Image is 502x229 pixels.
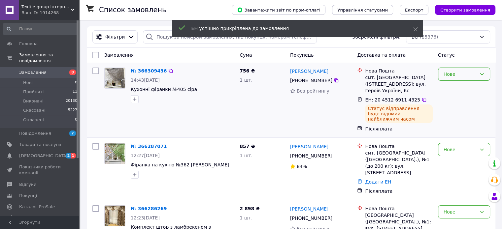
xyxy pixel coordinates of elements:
[332,5,393,15] button: Управління статусами
[105,34,125,40] span: Фільтри
[19,215,42,221] span: Аналітика
[19,164,61,176] span: Показники роботи компанії
[104,68,125,89] a: Фото товару
[69,130,76,136] span: 7
[428,7,495,12] a: Створити замовлення
[435,5,495,15] button: Створити замовлення
[365,205,432,212] div: Нова Пошта
[23,98,44,104] span: Виконані
[131,68,167,73] a: № 366309436
[71,153,76,158] span: 1
[365,126,432,132] div: Післяплата
[19,142,61,148] span: Товари та послуги
[444,146,477,153] div: Нове
[75,117,77,123] span: 0
[365,68,432,74] div: Нова Пошта
[240,52,252,58] span: Cума
[438,52,455,58] span: Статус
[131,87,197,92] a: Кухонні фіранки №405 сіра
[240,153,252,158] span: 1 шт.
[237,7,320,13] span: Завантажити звіт по пром-оплаті
[131,77,160,83] span: 14:43[DATE]
[104,52,134,58] span: Замовлення
[19,182,36,187] span: Відгуки
[357,52,406,58] span: Доставка та оплата
[19,204,55,210] span: Каталог ProSale
[73,89,77,95] span: 11
[131,162,229,167] a: Фіранка на кухню №362 [PERSON_NAME]
[240,68,255,73] span: 756 ₴
[99,6,166,14] h1: Список замовлень
[105,206,125,226] img: Фото товару
[297,88,329,94] span: Без рейтингу
[290,68,328,74] a: [PERSON_NAME]
[365,74,432,94] div: смт. [GEOGRAPHIC_DATA] ([STREET_ADDRESS]: вул. Героїв України, 6с
[444,208,477,215] div: Нове
[19,52,79,64] span: Замовлення та повідомлення
[19,41,38,47] span: Головна
[289,214,334,223] div: [PHONE_NUMBER]
[23,89,44,95] span: Прийняті
[400,5,429,15] button: Експорт
[405,8,423,13] span: Експорт
[365,143,432,150] div: Нова Пошта
[131,206,167,211] a: № 366286269
[420,34,438,40] span: (25376)
[23,117,44,123] span: Оплачені
[290,52,314,58] span: Покупець
[289,151,334,160] div: [PHONE_NUMBER]
[290,143,328,150] a: [PERSON_NAME]
[365,97,420,102] span: ЕН: 20 4512 6911 4325
[105,68,125,88] img: Фото товару
[240,77,252,83] span: 1 шт.
[444,71,477,78] div: Нове
[3,23,78,35] input: Пошук
[23,80,33,86] span: Нові
[68,107,77,113] span: 5227
[19,130,51,136] span: Повідомлення
[240,206,260,211] span: 2 898 ₴
[104,143,125,164] a: Фото товару
[23,107,46,113] span: Скасовані
[131,144,167,149] a: № 366287071
[69,70,76,75] span: 8
[104,205,125,226] a: Фото товару
[191,25,397,32] div: ЕН успішно прикріплена до замовлення
[131,215,160,220] span: 12:23[DATE]
[66,153,71,158] span: 2
[19,70,47,75] span: Замовлення
[365,179,391,185] a: Додати ЕН
[131,153,160,158] span: 12:27[DATE]
[240,215,252,220] span: 1 шт.
[19,153,68,159] span: [DEMOGRAPHIC_DATA]
[440,8,490,13] span: Створити замовлення
[105,143,125,164] img: Фото товару
[365,188,432,194] div: Післяплата
[365,150,432,176] div: смт. [GEOGRAPHIC_DATA] ([GEOGRAPHIC_DATA].), №1 (до 200 кг): вул. [STREET_ADDRESS]
[297,164,307,169] span: 84%
[289,76,334,85] div: [PHONE_NUMBER]
[21,4,71,10] span: Textile group інтернет-магазин штор, гардин
[290,206,328,212] a: [PERSON_NAME]
[75,80,77,86] span: 8
[66,98,77,104] span: 20130
[19,193,37,199] span: Покупці
[232,5,325,15] button: Завантажити звіт по пром-оплаті
[21,10,79,16] div: Ваш ID: 1914268
[365,104,432,123] div: Статус відправлення буде відомий найближчим часом
[337,8,388,13] span: Управління статусами
[240,144,255,149] span: 857 ₴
